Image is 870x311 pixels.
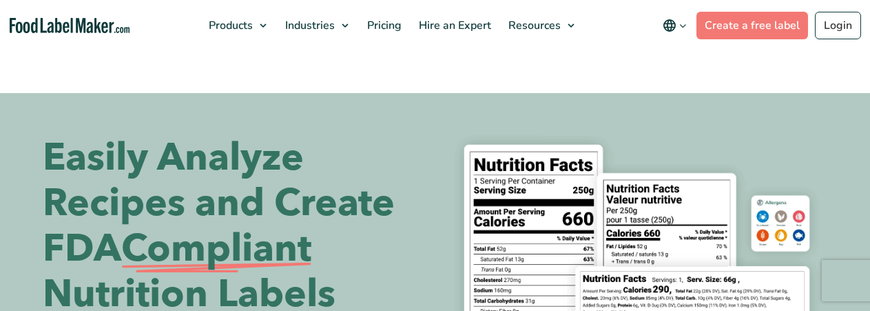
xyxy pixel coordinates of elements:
button: Change language [653,12,696,39]
a: Create a free label [696,12,808,39]
span: Products [205,18,254,33]
a: Food Label Maker homepage [10,18,130,34]
a: Login [815,12,861,39]
span: Resources [504,18,562,33]
span: Industries [281,18,336,33]
span: Pricing [363,18,403,33]
span: Hire an Expert [415,18,493,33]
span: Compliant [121,226,311,272]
